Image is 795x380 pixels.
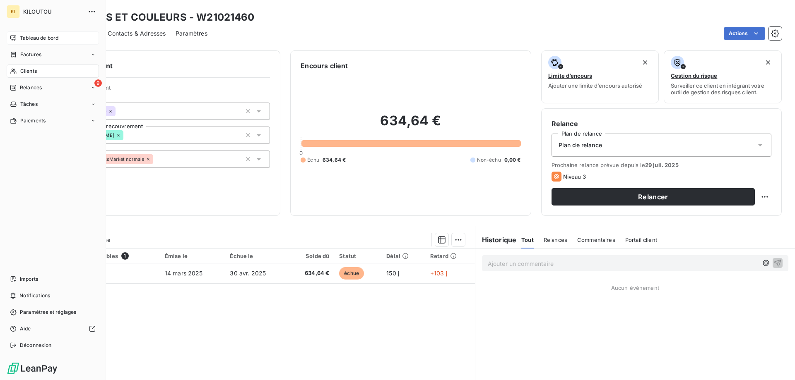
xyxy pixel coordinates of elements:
[767,352,787,372] iframe: Intercom live chat
[307,156,319,164] span: Échu
[7,114,99,127] a: Paiements
[541,50,659,103] button: Limite d’encoursAjouter une limite d’encours autorisé
[477,156,501,164] span: Non-échu
[7,81,99,94] a: 9Relances
[671,82,775,96] span: Surveiller ce client en intégrant votre outil de gestion des risques client.
[20,117,46,124] span: Paiements
[20,67,37,75] span: Clients
[165,270,203,277] span: 14 mars 2025
[94,79,102,87] span: 9
[577,237,615,243] span: Commentaires
[430,253,470,259] div: Retard
[548,72,592,79] span: Limite d’encours
[116,108,122,115] input: Ajouter une valeur
[611,284,659,291] span: Aucun évènement
[153,155,160,163] input: Ajouter une valeur
[230,270,266,277] span: 30 avr. 2025
[292,269,329,277] span: 634,64 €
[7,306,99,319] a: Paramètres et réglages
[521,237,534,243] span: Tout
[671,72,717,79] span: Gestion du risque
[724,27,765,40] button: Actions
[625,237,657,243] span: Portail client
[176,29,207,38] span: Paramètres
[20,51,41,58] span: Factures
[559,141,602,149] span: Plan de relance
[23,8,83,15] span: KILOUTOU
[7,98,99,111] a: Tâches
[7,48,99,61] a: Factures
[430,270,447,277] span: +103 j
[386,270,399,277] span: 150 j
[301,112,520,137] h2: 634,64 €
[645,162,679,168] span: 29 juil. 2025
[7,362,58,375] img: Logo LeanPay
[66,252,154,260] div: Pièces comptables
[67,84,270,96] span: Propriétés Client
[544,237,567,243] span: Relances
[50,61,270,71] h6: Informations client
[664,50,782,103] button: Gestion du risqueSurveiller ce client en intégrant votre outil de gestion des risques client.
[301,61,348,71] h6: Encours client
[20,275,38,283] span: Imports
[20,308,76,316] span: Paramètres et réglages
[73,10,255,25] h3: STYLES ET COULEURS - W21021460
[121,252,129,260] span: 1
[108,29,166,38] span: Contacts & Adresses
[339,267,364,280] span: échue
[123,131,130,139] input: Ajouter une valeur
[19,292,50,299] span: Notifications
[552,119,771,129] h6: Relance
[7,322,99,335] a: Aide
[339,253,376,259] div: Statut
[7,31,99,45] a: Tableau de bord
[504,156,521,164] span: 0,00 €
[165,253,220,259] div: Émise le
[20,100,38,108] span: Tâches
[552,188,755,206] button: Relancer
[20,325,31,332] span: Aide
[7,5,20,18] div: KI
[323,156,346,164] span: 634,64 €
[552,162,771,168] span: Prochaine relance prévue depuis le
[7,272,99,286] a: Imports
[386,253,420,259] div: Délai
[230,253,282,259] div: Échue le
[292,253,329,259] div: Solde dû
[548,82,642,89] span: Ajouter une limite d’encours autorisé
[20,34,58,42] span: Tableau de bord
[20,84,42,91] span: Relances
[475,235,517,245] h6: Historique
[299,150,303,156] span: 0
[7,65,99,78] a: Clients
[563,173,586,180] span: Niveau 3
[20,342,52,349] span: Déconnexion
[76,157,144,162] span: Stratégie MassMarket normale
